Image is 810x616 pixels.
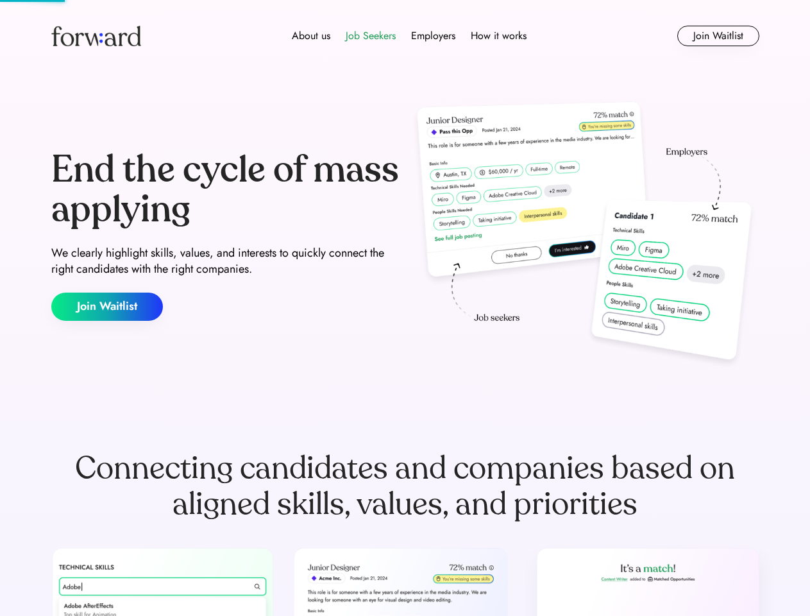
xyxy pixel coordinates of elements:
[51,26,141,46] img: Forward logo
[471,28,527,44] div: How it works
[51,150,400,229] div: End the cycle of mass applying
[410,98,759,373] img: hero-image.png
[51,293,163,321] button: Join Waitlist
[677,26,759,46] button: Join Waitlist
[51,245,400,277] div: We clearly highlight skills, values, and interests to quickly connect the right candidates with t...
[51,450,759,522] div: Connecting candidates and companies based on aligned skills, values, and priorities
[411,28,455,44] div: Employers
[292,28,330,44] div: About us
[346,28,396,44] div: Job Seekers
